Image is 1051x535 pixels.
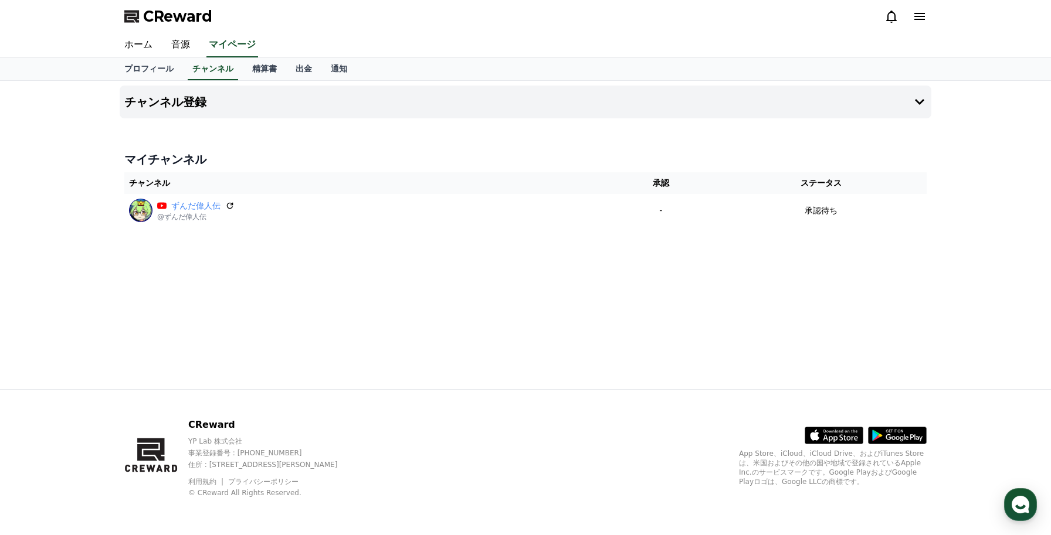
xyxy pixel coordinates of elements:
p: © CReward All Rights Reserved. [188,488,358,497]
a: 音源 [162,33,199,57]
a: プライバシーポリシー [228,478,299,486]
img: ずんだ偉人伝 [129,199,152,222]
button: チャンネル登録 [120,86,931,118]
a: プロフィール [115,58,183,80]
a: チャンネル [188,58,238,80]
h4: マイチャンネル [124,151,927,168]
a: マイページ [206,33,258,57]
p: App Store、iCloud、iCloud Drive、およびiTunes Storeは、米国およびその他の国や地域で登録されているApple Inc.のサービスマークです。Google P... [739,449,927,486]
a: 精算書 [243,58,286,80]
p: 承認待ち [805,205,838,217]
a: CReward [124,7,212,26]
p: 住所 : [STREET_ADDRESS][PERSON_NAME] [188,460,358,469]
p: - [611,205,710,217]
a: ずんだ偉人伝 [171,200,221,212]
p: YP Lab 株式会社 [188,437,358,446]
p: CReward [188,418,358,432]
a: 利用規約 [188,478,225,486]
a: 出金 [286,58,321,80]
p: @ずんだ偉人伝 [157,212,235,222]
h4: チャンネル登録 [124,96,206,108]
th: ステータス [715,172,927,194]
th: 承認 [606,172,715,194]
p: 事業登録番号 : [PHONE_NUMBER] [188,448,358,458]
th: チャンネル [124,172,606,194]
a: ホーム [115,33,162,57]
span: CReward [143,7,212,26]
a: 通知 [321,58,357,80]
